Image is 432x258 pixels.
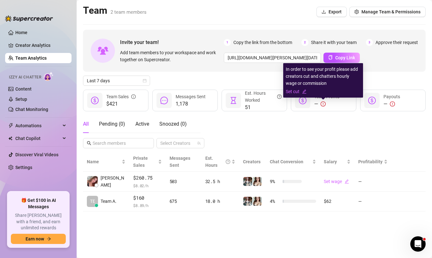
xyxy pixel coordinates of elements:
div: 675 [170,198,198,205]
span: Copy Link [335,55,355,60]
span: Private Sales [133,156,148,168]
button: Copy Link [323,53,360,63]
a: Settings [15,165,32,170]
span: arrow-right [47,237,51,241]
div: 18.0 h [205,198,236,205]
a: Content [15,86,32,92]
div: — [383,100,400,108]
span: 51 [245,104,282,111]
button: Export [316,7,347,17]
span: Chat Conversion [270,159,303,164]
a: Home [15,30,27,35]
a: Chat Monitoring [15,107,48,112]
span: question-circle [226,155,230,169]
a: Team Analytics [15,55,47,61]
a: Set wageedit [324,179,349,184]
span: 2 team members [110,9,147,15]
span: Active [135,121,149,127]
span: Last 7 days [87,76,146,85]
span: Share it with your team [311,39,357,46]
span: Share [PERSON_NAME] with a friend, and earn unlimited rewards [11,212,66,231]
div: $62 [324,198,350,205]
span: exclamation-circle [321,101,326,107]
span: team [197,141,201,145]
div: Est. Hours [205,155,231,169]
th: Creators [239,152,266,172]
span: hourglass [230,97,237,104]
span: search [87,141,91,145]
span: message [160,97,168,104]
span: Name [87,158,120,165]
span: TE [90,198,95,205]
img: ONLINE [253,177,262,186]
div: All [83,120,89,128]
span: download [322,10,326,14]
span: setting [354,10,359,14]
span: $ 8.89 /h [133,202,162,209]
span: 1,178 [176,100,206,108]
div: In order to see your profit please add creators cut and chatters hourly wage or commission [286,66,360,95]
span: $260.75 [133,174,162,182]
td: — [354,172,391,192]
button: Earn nowarrow-right [11,234,66,244]
div: Team Sales [106,93,136,100]
span: $160 [133,194,162,202]
span: Izzy AI Chatter [9,74,41,80]
span: calendar [143,79,147,83]
span: dollar-circle [91,97,99,104]
th: Name [83,152,129,172]
span: Manage Team & Permissions [361,9,421,14]
h2: Team [83,4,147,17]
img: ONLINE [253,197,262,206]
div: 503 [170,178,198,185]
span: Automations [15,121,61,131]
a: Creator Analytics [15,40,66,50]
a: Discover Viral Videos [15,152,58,157]
span: Messages Sent [170,156,190,168]
img: Amy [243,197,252,206]
span: 4 % [270,198,280,205]
img: Amy August [87,176,98,187]
span: Export [329,9,342,14]
img: AI Chatter [44,72,54,81]
img: Amy [243,177,252,186]
a: Set cutedit [286,88,360,95]
span: exclamation-circle [390,101,395,107]
button: Manage Team & Permissions [349,7,426,17]
span: 🎁 Get $100 in AI Messages [11,197,66,210]
span: info-circle [131,93,136,100]
iframe: Intercom live chat [410,236,426,252]
img: logo-BBDzfeDw.svg [5,15,53,22]
span: edit [345,179,349,184]
div: 32.5 h [205,178,236,185]
div: Est. Hours Worked [245,90,282,104]
span: Earn now [26,236,44,241]
a: Setup [15,97,27,102]
span: edit [302,89,307,94]
span: $421 [106,100,136,108]
input: Search members [93,140,145,147]
span: Snoozed ( 0 ) [159,121,187,127]
span: 3 [366,39,373,46]
span: dollar-circle [299,97,307,104]
span: [PERSON_NAME] [101,174,125,188]
img: Chat Copilot [8,136,12,141]
span: question-circle [277,90,282,104]
span: Team A. [101,198,117,205]
span: Copy the link from the bottom [233,39,292,46]
span: 1 [224,39,231,46]
div: Pending ( 0 ) [99,120,125,128]
span: 2 [301,39,308,46]
div: — [314,100,339,108]
span: Payouts [383,94,400,99]
span: Add team members to your workspace and work together on Supercreator. [120,49,221,63]
span: Profitability [358,159,383,164]
span: Messages Sent [176,94,206,99]
span: thunderbolt [8,123,13,128]
span: Invite your team! [120,38,224,46]
span: copy [328,55,333,60]
span: Salary [324,159,337,164]
span: dollar-circle [368,97,376,104]
span: Chat Copilot [15,133,61,144]
td: — [354,192,391,212]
